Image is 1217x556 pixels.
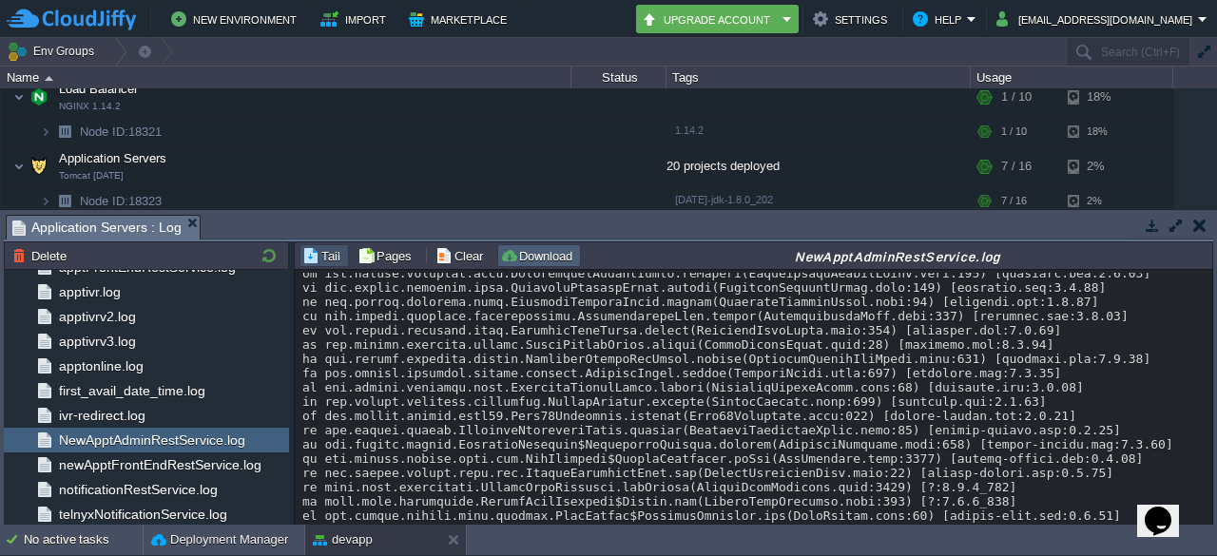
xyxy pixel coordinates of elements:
[500,247,578,264] button: Download
[666,147,971,185] div: 20 projects deployed
[51,186,78,216] img: AMDAwAAAACH5BAEAAAAALAAAAAABAAEAAAICRAEAOw==
[55,357,146,374] a: apptonline.log
[1001,117,1027,146] div: 1 / 10
[675,194,773,205] span: [DATE]-jdk-1.8.0_202
[1001,147,1032,185] div: 7 / 16
[12,247,72,264] button: Delete
[57,150,169,166] span: Application Servers
[57,151,169,165] a: Application ServersTomcat [DATE]
[302,247,346,264] button: Tail
[171,8,302,30] button: New Environment
[2,67,570,88] div: Name
[642,8,777,30] button: Upgrade Account
[55,333,139,350] a: apptivrv3.log
[1068,117,1130,146] div: 18%
[1068,186,1130,216] div: 2%
[1068,78,1130,116] div: 18%
[409,8,512,30] button: Marketplace
[55,407,148,424] a: ivr-redirect.log
[1001,78,1032,116] div: 1 / 10
[80,125,128,139] span: Node ID:
[59,170,124,182] span: Tomcat [DATE]
[55,382,208,399] a: first_avail_date_time.log
[57,81,141,97] span: Load Balancer
[972,67,1172,88] div: Usage
[55,481,221,498] a: notificationRestService.log
[313,530,373,549] button: devapp
[78,124,164,140] span: 18321
[435,247,489,264] button: Clear
[78,193,164,209] span: 18323
[913,8,967,30] button: Help
[55,456,264,473] a: newApptFrontEndRestService.log
[24,525,143,555] div: No active tasks
[12,216,182,240] span: Application Servers : Log
[26,78,52,116] img: AMDAwAAAACH5BAEAAAAALAAAAAABAAEAAAICRAEAOw==
[7,38,101,65] button: Env Groups
[55,431,248,449] a: NewApptAdminRestService.log
[45,76,53,81] img: AMDAwAAAACH5BAEAAAAALAAAAAABAAEAAAICRAEAOw==
[40,117,51,146] img: AMDAwAAAACH5BAEAAAAALAAAAAABAAEAAAICRAEAOw==
[26,147,52,185] img: AMDAwAAAACH5BAEAAAAALAAAAAABAAEAAAICRAEAOw==
[996,8,1198,30] button: [EMAIL_ADDRESS][DOMAIN_NAME]
[586,248,1210,264] div: NewApptAdminRestService.log
[13,78,25,116] img: AMDAwAAAACH5BAEAAAAALAAAAAABAAEAAAICRAEAOw==
[151,530,288,549] button: Deployment Manager
[1068,147,1130,185] div: 2%
[813,8,893,30] button: Settings
[320,8,392,30] button: Import
[57,82,141,96] a: Load BalancerNGINX 1.14.2
[55,283,124,300] a: apptivr.log
[55,308,139,325] a: apptivrv2.log
[78,193,164,209] a: Node ID:18323
[667,67,970,88] div: Tags
[40,186,51,216] img: AMDAwAAAACH5BAEAAAAALAAAAAABAAEAAAICRAEAOw==
[7,8,136,31] img: CloudJiffy
[1137,480,1198,537] iframe: chat widget
[675,125,704,136] span: 1.14.2
[357,247,417,264] button: Pages
[55,506,230,523] a: telnyxNotificationService.log
[78,124,164,140] a: Node ID:18321
[80,194,128,208] span: Node ID:
[51,117,78,146] img: AMDAwAAAACH5BAEAAAAALAAAAAABAAEAAAICRAEAOw==
[13,147,25,185] img: AMDAwAAAACH5BAEAAAAALAAAAAABAAEAAAICRAEAOw==
[1001,186,1027,216] div: 7 / 16
[59,101,121,112] span: NGINX 1.14.2
[572,67,666,88] div: Status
